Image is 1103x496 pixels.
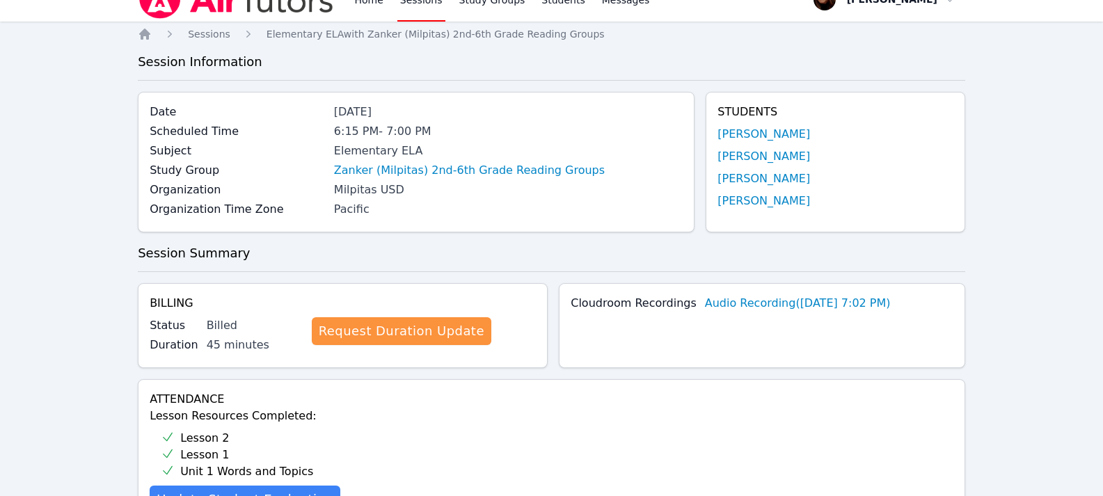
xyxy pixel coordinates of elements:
label: Status [150,317,198,334]
a: [PERSON_NAME] [717,170,810,187]
label: Date [150,104,326,120]
label: Organization [150,182,326,198]
label: Duration [150,337,198,353]
h3: Session Summary [138,243,965,263]
span: Lesson 1 [180,447,229,463]
div: Billed [207,317,301,334]
div: [DATE] [334,104,683,120]
a: [PERSON_NAME] [717,148,810,165]
span: Sessions [188,29,230,40]
div: Lesson Resources Completed: [150,408,953,480]
a: [PERSON_NAME] [717,126,810,143]
a: Elementary ELAwith Zanker (Milpitas) 2nd-6th Grade Reading Groups [267,27,605,41]
h4: Students [717,104,953,120]
h4: Attendance [150,391,953,408]
a: Sessions [188,27,230,41]
label: Scheduled Time [150,123,326,140]
a: [PERSON_NAME] [717,193,810,209]
a: Request Duration Update [312,317,491,345]
a: Zanker (Milpitas) 2nd-6th Grade Reading Groups [334,162,605,179]
span: Lesson 2 [180,430,229,447]
h4: Billing [150,295,536,312]
div: Milpitas USD [334,182,683,198]
label: Cloudroom Recordings [571,295,697,312]
nav: Breadcrumb [138,27,965,41]
label: Study Group [150,162,326,179]
span: Elementary ELA with Zanker (Milpitas) 2nd-6th Grade Reading Groups [267,29,605,40]
div: 6:15 PM - 7:00 PM [334,123,683,140]
div: 45 minutes [207,337,301,353]
a: Audio Recording([DATE] 7:02 PM) [705,295,891,312]
label: Subject [150,143,326,159]
h3: Session Information [138,52,965,72]
div: Pacific [334,201,683,218]
label: Organization Time Zone [150,201,326,218]
div: Elementary ELA [334,143,683,159]
span: Unit 1 Words and Topics [180,463,313,480]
